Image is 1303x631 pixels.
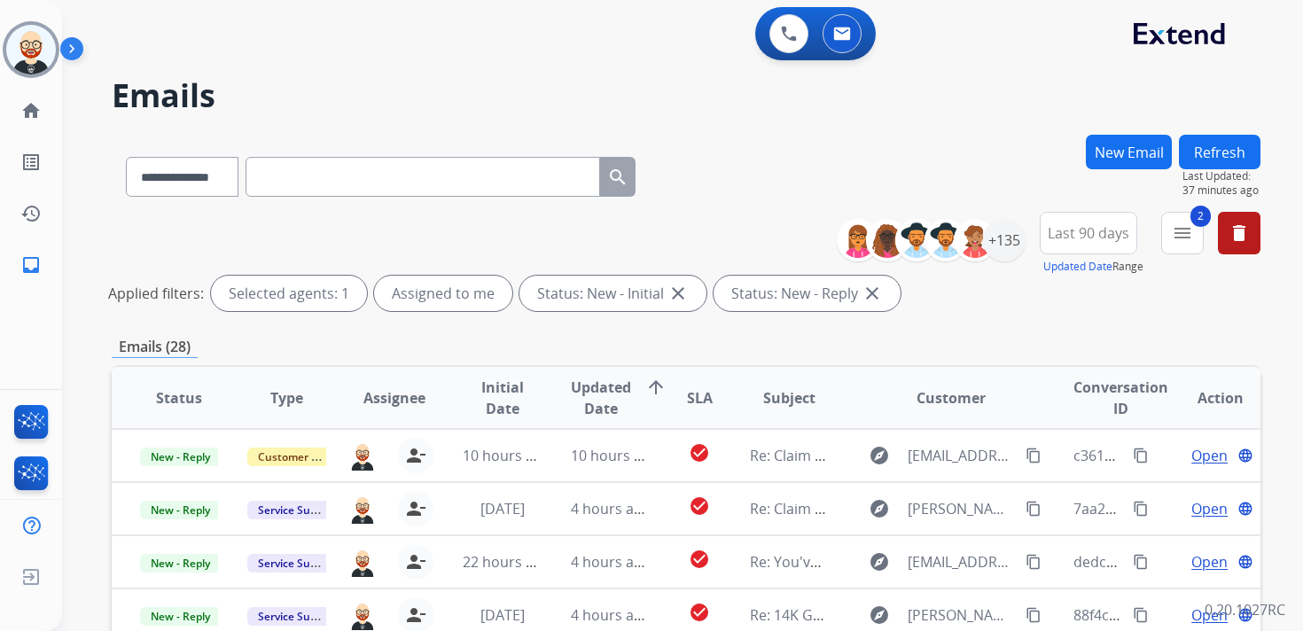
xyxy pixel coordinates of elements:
mat-icon: language [1237,448,1253,464]
img: agent-avatar [348,547,377,577]
span: Conversation ID [1073,377,1168,419]
mat-icon: check_circle [689,495,710,517]
mat-icon: content_copy [1026,501,1042,517]
span: Last 90 days [1048,230,1129,237]
span: Status [156,387,202,409]
mat-icon: close [862,283,883,304]
span: Subject [763,387,815,409]
span: Open [1191,498,1228,519]
mat-icon: delete [1229,222,1250,244]
span: Re: Claim Update - Next Steps - Action Required [750,446,1066,465]
span: [EMAIL_ADDRESS][DOMAIN_NAME] [908,551,1016,573]
img: avatar [6,25,56,74]
mat-icon: content_copy [1133,607,1149,623]
mat-icon: content_copy [1133,554,1149,570]
mat-icon: check_circle [689,549,710,570]
span: Open [1191,604,1228,626]
span: 10 hours ago [463,446,550,465]
span: Open [1191,551,1228,573]
img: agent-avatar [348,600,377,630]
span: 10 hours ago [571,446,659,465]
span: 22 hours ago [463,552,550,572]
div: +135 [983,219,1026,261]
span: New - Reply [140,501,221,519]
span: [EMAIL_ADDRESS][DOMAIN_NAME] [908,445,1016,466]
span: Assignee [363,387,425,409]
span: 4 hours ago [571,605,651,625]
span: Service Support [247,554,348,573]
span: Initial Date [463,377,541,419]
button: Refresh [1179,135,1260,169]
span: New - Reply [140,607,221,626]
div: Status: New - Reply [714,276,901,311]
div: Assigned to me [374,276,512,311]
div: Status: New - Initial [519,276,706,311]
span: Range [1043,259,1143,274]
span: 4 hours ago [571,552,651,572]
img: agent-avatar [348,440,377,471]
span: Updated Date [571,377,631,419]
mat-icon: person_remove [405,551,426,573]
mat-icon: check_circle [689,602,710,623]
span: Re: 14K GRN EME & DIAMOND RING SZ 6 has been delivered for servicing [750,605,1234,625]
mat-icon: content_copy [1133,501,1149,517]
mat-icon: content_copy [1026,448,1042,464]
mat-icon: home [20,100,42,121]
span: Customer [917,387,986,409]
mat-icon: history [20,203,42,224]
mat-icon: check_circle [689,442,710,464]
mat-icon: content_copy [1026,607,1042,623]
span: New - Reply [140,554,221,573]
mat-icon: language [1237,501,1253,517]
span: 2 [1190,206,1211,227]
mat-icon: person_remove [405,445,426,466]
mat-icon: explore [869,498,890,519]
mat-icon: arrow_upward [645,377,667,398]
mat-icon: explore [869,604,890,626]
span: Customer Support [247,448,363,466]
mat-icon: explore [869,551,890,573]
mat-icon: list_alt [20,152,42,173]
span: Last Updated: [1182,169,1260,183]
mat-icon: content_copy [1026,554,1042,570]
span: Service Support [247,501,348,519]
mat-icon: search [607,167,628,188]
span: [PERSON_NAME][EMAIL_ADDRESS][DOMAIN_NAME] [908,604,1016,626]
img: agent-avatar [348,494,377,524]
mat-icon: inbox [20,254,42,276]
p: Applied filters: [108,283,204,304]
span: Re: Claim Update Request [750,499,923,518]
mat-icon: person_remove [405,604,426,626]
span: 37 minutes ago [1182,183,1260,198]
h2: Emails [112,78,1260,113]
span: [DATE] [480,499,525,518]
div: Selected agents: 1 [211,276,367,311]
mat-icon: explore [869,445,890,466]
mat-icon: menu [1172,222,1193,244]
button: New Email [1086,135,1172,169]
p: 0.20.1027RC [1205,599,1285,620]
button: Last 90 days [1040,212,1137,254]
span: SLA [687,387,713,409]
span: Service Support [247,607,348,626]
mat-icon: close [667,283,689,304]
button: 2 [1161,212,1204,254]
mat-icon: language [1237,554,1253,570]
span: [DATE] [480,605,525,625]
span: [PERSON_NAME][EMAIL_ADDRESS][DOMAIN_NAME] [908,498,1016,519]
p: Emails (28) [112,336,198,358]
span: Open [1191,445,1228,466]
span: New - Reply [140,448,221,466]
th: Action [1152,367,1260,429]
span: 4 hours ago [571,499,651,518]
mat-icon: content_copy [1133,448,1149,464]
mat-icon: person_remove [405,498,426,519]
span: Type [270,387,303,409]
button: Updated Date [1043,260,1112,274]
